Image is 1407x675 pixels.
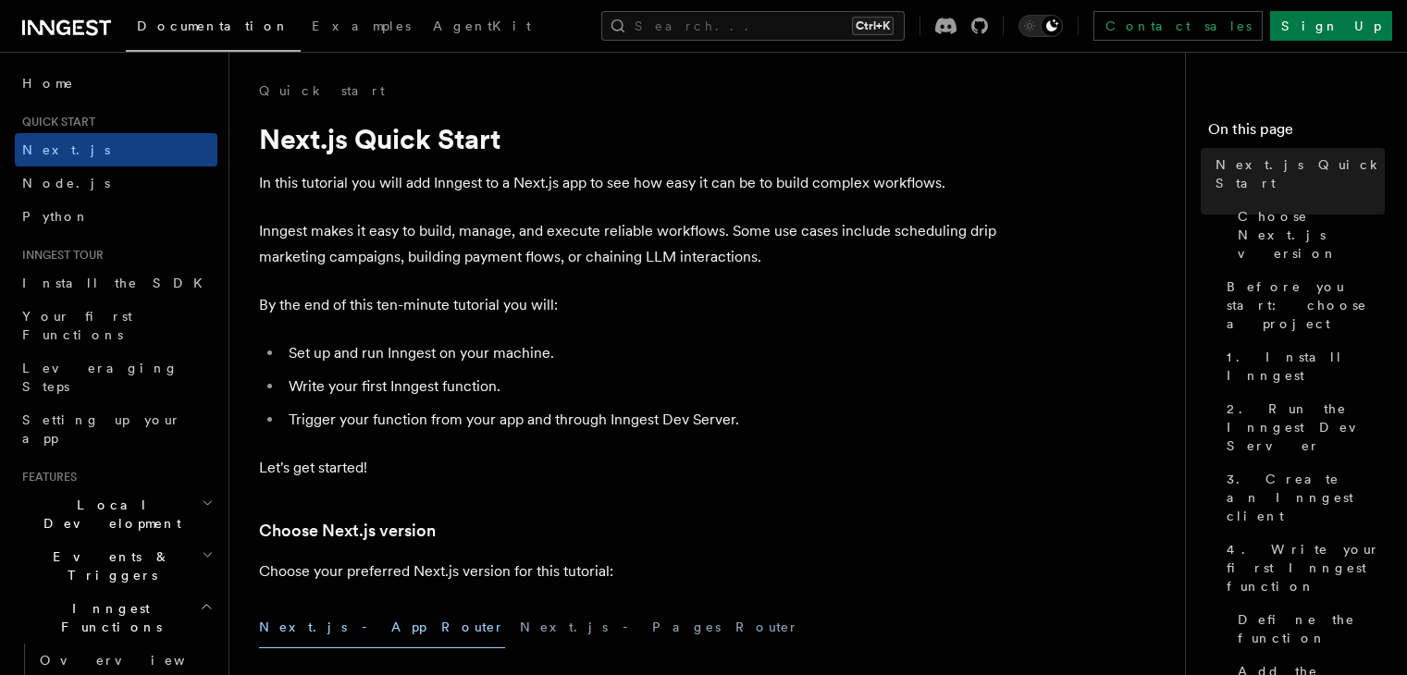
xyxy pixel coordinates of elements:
span: Before you start: choose a project [1227,277,1385,333]
span: Next.js Quick Start [1216,155,1385,192]
button: Events & Triggers [15,540,217,592]
a: 2. Run the Inngest Dev Server [1219,392,1385,462]
a: Define the function [1230,603,1385,655]
a: Sign Up [1270,11,1392,41]
button: Local Development [15,488,217,540]
a: Leveraging Steps [15,351,217,403]
a: Setting up your app [15,403,217,455]
p: Let's get started! [259,455,999,481]
button: Search...Ctrl+K [601,11,905,41]
a: Python [15,200,217,233]
span: Documentation [137,18,290,33]
a: 4. Write your first Inngest function [1219,533,1385,603]
span: Node.js [22,176,110,190]
button: Inngest Functions [15,592,217,644]
a: 1. Install Inngest [1219,340,1385,392]
button: Next.js - App Router [259,607,505,648]
li: Trigger your function from your app and through Inngest Dev Server. [283,407,999,433]
span: 4. Write your first Inngest function [1227,540,1385,595]
a: 3. Create an Inngest client [1219,462,1385,533]
span: Choose Next.js version [1238,207,1385,263]
a: Contact sales [1093,11,1263,41]
a: Choose Next.js version [259,518,436,544]
a: Quick start [259,81,385,100]
p: In this tutorial you will add Inngest to a Next.js app to see how easy it can be to build complex... [259,170,999,196]
span: Install the SDK [22,276,214,290]
span: Python [22,209,90,224]
a: AgentKit [422,6,542,50]
p: Inngest makes it easy to build, manage, and execute reliable workflows. Some use cases include sc... [259,218,999,270]
button: Next.js - Pages Router [520,607,799,648]
a: Your first Functions [15,300,217,351]
a: Home [15,67,217,100]
span: 2. Run the Inngest Dev Server [1227,399,1385,455]
a: Documentation [126,6,301,52]
span: Setting up your app [22,412,181,446]
span: Inngest tour [15,248,104,263]
span: AgentKit [433,18,531,33]
span: Events & Triggers [15,547,202,584]
h1: Next.js Quick Start [259,122,999,155]
button: Toggle dark mode [1018,15,1063,37]
span: 1. Install Inngest [1227,348,1385,385]
a: Before you start: choose a project [1219,270,1385,340]
a: Examples [301,6,422,50]
p: By the end of this ten-minute tutorial you will: [259,292,999,318]
span: Next.js [22,142,110,157]
span: Quick start [15,115,95,129]
p: Choose your preferred Next.js version for this tutorial: [259,558,999,584]
h4: On this page [1208,118,1385,148]
kbd: Ctrl+K [852,17,894,35]
span: Leveraging Steps [22,361,179,394]
span: Features [15,470,77,485]
a: Install the SDK [15,266,217,300]
span: Examples [312,18,411,33]
span: Home [22,74,74,92]
span: Inngest Functions [15,599,200,636]
a: Next.js Quick Start [1208,148,1385,200]
span: Define the function [1238,610,1385,647]
span: Local Development [15,496,202,533]
span: Overview [40,653,230,668]
li: Set up and run Inngest on your machine. [283,340,999,366]
a: Node.js [15,166,217,200]
span: Your first Functions [22,309,132,342]
a: Choose Next.js version [1230,200,1385,270]
li: Write your first Inngest function. [283,374,999,399]
span: 3. Create an Inngest client [1227,470,1385,525]
a: Next.js [15,133,217,166]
